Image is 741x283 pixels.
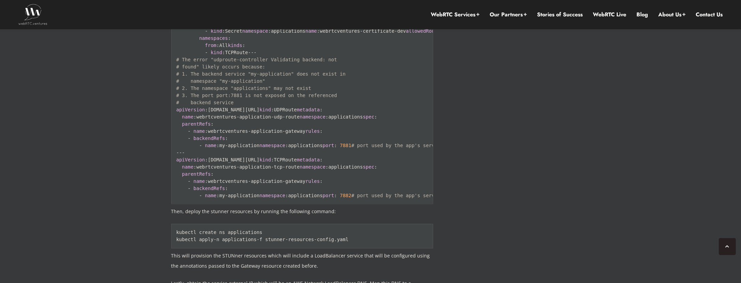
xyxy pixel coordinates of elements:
span: : [320,128,322,133]
span: rules [305,128,320,133]
span: - [282,128,285,133]
span: : [326,164,328,169]
span: : [334,192,337,198]
a: Stories of Success [537,11,583,18]
a: About Us [658,11,685,18]
span: - [205,28,208,33]
span: - [282,178,285,184]
span: - [257,237,259,242]
span: kind [259,157,271,162]
span: apiVersion [176,107,205,112]
span: apiVersion [176,157,205,162]
span: - [188,135,190,141]
span: from [205,42,217,48]
span: spec [363,114,374,119]
span: name [205,192,217,198]
span: : [217,192,219,198]
a: Blog [636,11,648,18]
span: - [248,128,251,133]
span: - [225,142,228,148]
span: name [182,114,193,119]
span: backendRefs [193,135,225,141]
span: - [188,185,190,191]
span: : [374,164,377,169]
span: name [182,164,193,169]
span: : [271,107,274,112]
span: : [211,121,214,126]
span: : [193,164,196,169]
span: 7881 [340,142,351,148]
p: Then, deploy the stunner resources by running the following command: [171,206,433,217]
span: : [225,185,228,191]
span: : [222,49,225,55]
span: : [205,128,208,133]
p: This will provision the STUNner resources which will include a LoadBalancer service that will be ... [171,251,433,271]
span: - [188,178,190,184]
span: port [322,192,334,198]
span: : [222,28,225,33]
span: - [237,114,239,119]
span: # 2. The namespace "applications" may not exist [176,85,311,91]
span: allowedRoutes [406,28,443,33]
span: : [271,157,274,162]
span: backendRefs [193,185,225,191]
span: # found" likely occurs because: [176,64,265,69]
span: - [225,192,228,198]
span: metadata [297,107,320,112]
img: WebRTC.ventures [18,4,47,25]
span: - [282,164,285,169]
span: name [193,128,205,133]
span: : [285,192,288,198]
span: : [326,114,328,119]
span: - [314,237,317,242]
span: # 1. The backend service "my-application" does not exist in [176,71,346,76]
span: : [211,171,214,176]
span: parentRefs [182,121,210,126]
a: Our Partners [490,11,527,18]
span: - [271,114,274,119]
span: rules [305,178,320,184]
span: : [320,178,322,184]
span: --- [248,49,256,55]
span: # port used by the app's service for udp [351,142,466,148]
span: # port used by the app's service for tcp/tls [351,192,478,198]
span: namespace [300,164,326,169]
span: namespace [242,28,268,33]
code: kubectl create ns applications kubectl apply n applications f stunner resources config.yaml [176,230,349,242]
span: namespaces [199,35,228,41]
span: parentRefs [182,171,210,176]
span: : [225,135,228,141]
span: --- [176,150,185,155]
span: - [285,237,288,242]
span: kind [211,49,222,55]
span: kinds [228,42,242,48]
span: name [193,178,205,184]
span: : [205,157,208,162]
span: : [242,42,245,48]
span: - [188,128,190,133]
span: : [205,178,208,184]
span: - [394,28,397,33]
span: - [199,142,202,148]
a: WebRTC Services [431,11,479,18]
span: : [217,142,219,148]
span: - [199,192,202,198]
span: - [214,237,216,242]
span: # namespace "my-application" [176,78,265,83]
span: metadata [297,157,320,162]
span: - [205,49,208,55]
span: - [360,28,363,33]
span: name [205,142,217,148]
span: : [268,28,271,33]
span: : [320,157,322,162]
span: : [217,42,219,48]
span: : [320,107,322,112]
span: : [193,114,196,119]
span: # The error "udproute-controller Validating backend: not [176,57,337,62]
span: kind [211,28,222,33]
a: Contact Us [696,11,723,18]
span: : [205,107,208,112]
span: namespace [300,114,326,119]
span: name [305,28,317,33]
span: port [322,142,334,148]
